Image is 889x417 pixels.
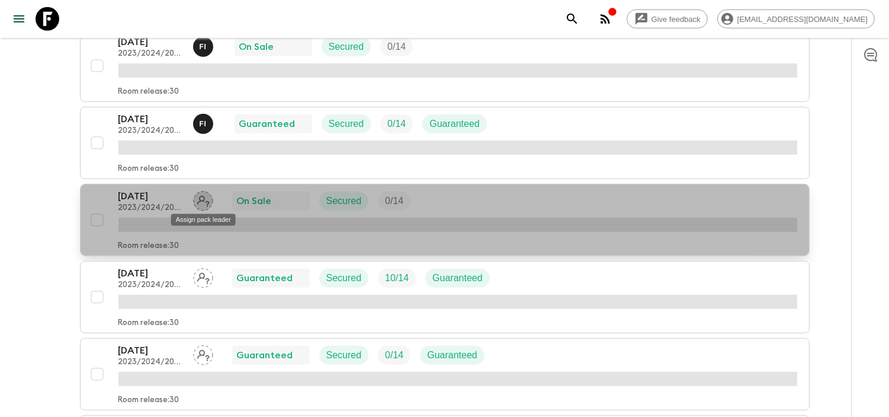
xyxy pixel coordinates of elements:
[171,214,236,226] div: Assign pack leader
[387,117,406,131] p: 0 / 14
[118,49,184,59] p: 2023/2024/2025
[432,271,483,285] p: Guaranteed
[319,269,369,288] div: Secured
[118,241,179,251] p: Room release: 30
[118,189,184,203] p: [DATE]
[118,164,179,174] p: Room release: 30
[80,107,810,179] button: [DATE]2023/2024/2025Faten IbrahimGuaranteedSecuredTrip FillGuaranteedRoom release:30
[627,9,708,28] a: Give feedback
[326,348,362,362] p: Secured
[118,266,184,281] p: [DATE]
[118,87,179,97] p: Room release: 30
[237,271,293,285] p: Guaranteed
[385,348,403,362] p: 0 / 14
[80,338,810,410] button: [DATE]2023/2024/2025Assign pack leaderGuaranteedSecuredTrip FillGuaranteedRoom release:30
[193,349,213,358] span: Assign pack leader
[118,112,184,126] p: [DATE]
[118,319,179,328] p: Room release: 30
[326,271,362,285] p: Secured
[239,40,274,54] p: On Sale
[645,15,707,24] span: Give feedback
[560,7,584,31] button: search adventures
[380,37,413,56] div: Trip Fill
[193,117,216,127] span: Faten Ibrahim
[7,7,31,31] button: menu
[193,40,216,50] span: Faten Ibrahim
[378,192,410,211] div: Trip Fill
[326,194,362,208] p: Secured
[193,114,216,134] button: FI
[118,396,179,405] p: Room release: 30
[118,358,184,367] p: 2023/2024/2025
[385,271,409,285] p: 10 / 14
[429,117,480,131] p: Guaranteed
[118,343,184,358] p: [DATE]
[118,281,184,290] p: 2023/2024/2025
[319,346,369,365] div: Secured
[200,119,207,129] p: F I
[319,192,369,211] div: Secured
[385,194,403,208] p: 0 / 14
[118,35,184,49] p: [DATE]
[237,348,293,362] p: Guaranteed
[239,117,296,131] p: Guaranteed
[237,194,272,208] p: On Sale
[427,348,477,362] p: Guaranteed
[378,346,410,365] div: Trip Fill
[80,184,810,256] button: [DATE]2023/2024/2025Assign pack leaderOn SaleSecuredTrip FillRoom release:30
[118,203,184,213] p: 2023/2024/2025
[118,126,184,136] p: 2023/2024/2025
[731,15,874,24] span: [EMAIL_ADDRESS][DOMAIN_NAME]
[329,117,364,131] p: Secured
[329,40,364,54] p: Secured
[80,30,810,102] button: [DATE]2023/2024/2025Faten IbrahimOn SaleSecuredTrip FillRoom release:30
[378,269,416,288] div: Trip Fill
[200,42,207,52] p: F I
[717,9,875,28] div: [EMAIL_ADDRESS][DOMAIN_NAME]
[322,37,371,56] div: Secured
[193,272,213,281] span: Assign pack leader
[380,114,413,133] div: Trip Fill
[193,37,216,57] button: FI
[322,114,371,133] div: Secured
[387,40,406,54] p: 0 / 14
[80,261,810,333] button: [DATE]2023/2024/2025Assign pack leaderGuaranteedSecuredTrip FillGuaranteedRoom release:30
[193,195,213,204] span: Assign pack leader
